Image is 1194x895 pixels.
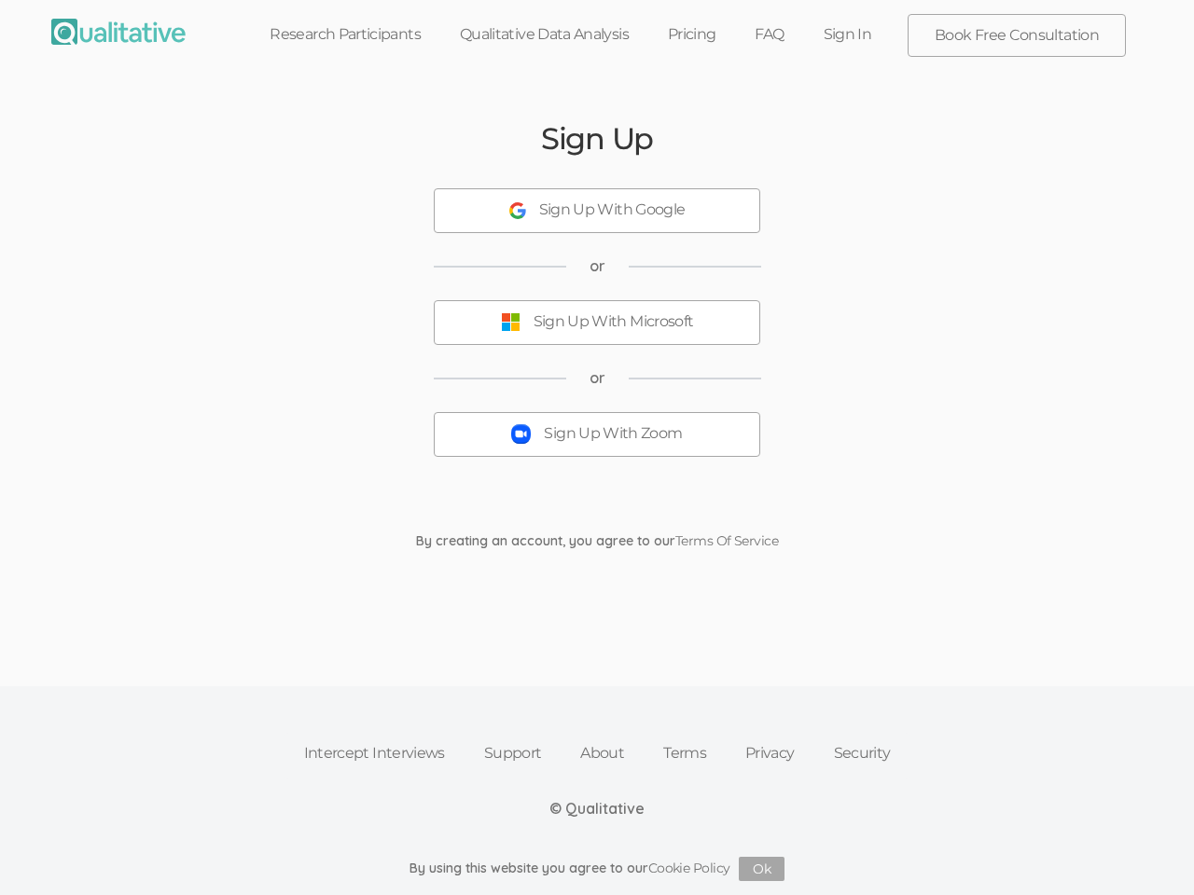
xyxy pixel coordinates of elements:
a: About [561,733,644,774]
button: Sign Up With Google [434,188,760,233]
button: Sign Up With Zoom [434,412,760,457]
a: Cookie Policy [648,860,730,876]
a: Research Participants [250,14,440,55]
div: Sign Up With Zoom [544,423,682,445]
span: or [590,367,605,389]
a: FAQ [735,14,803,55]
button: Ok [739,857,784,881]
iframe: Chat Widget [1101,805,1194,895]
a: Privacy [726,733,814,774]
div: © Qualitative [549,798,645,819]
a: Security [814,733,910,774]
img: Sign Up With Zoom [511,424,531,444]
a: Terms Of Service [675,532,778,549]
a: Support [465,733,562,774]
img: Sign Up With Microsoft [501,312,521,332]
button: Sign Up With Microsoft [434,300,760,345]
a: Pricing [648,14,736,55]
div: Sign Up With Google [539,200,686,221]
img: Qualitative [51,19,186,45]
a: Book Free Consultation [909,15,1125,56]
a: Qualitative Data Analysis [440,14,648,55]
h2: Sign Up [541,122,653,155]
a: Sign In [804,14,892,55]
div: By creating an account, you agree to our [402,531,792,550]
span: or [590,255,605,277]
a: Terms [644,733,726,774]
div: By using this website you agree to our [410,857,785,881]
div: Sign Up With Microsoft [534,311,694,333]
a: Intercept Interviews [285,733,465,774]
img: Sign Up With Google [509,202,526,219]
